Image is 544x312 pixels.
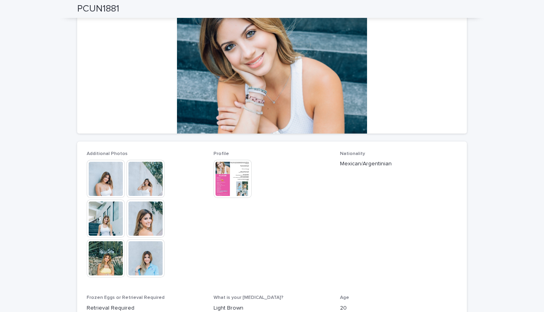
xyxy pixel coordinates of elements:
[214,151,229,156] span: Profile
[340,160,457,168] p: Mexican/Argentinian
[77,3,119,15] h2: PCUN1881
[87,295,165,300] span: Frozen Eggs or Retrieval Required
[87,151,128,156] span: Additional Photos
[340,151,365,156] span: Nationality
[214,295,284,300] span: What is your [MEDICAL_DATA]?
[340,295,349,300] span: Age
